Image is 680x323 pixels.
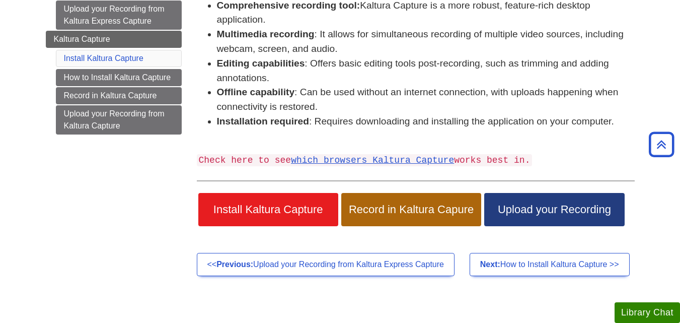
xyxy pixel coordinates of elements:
[341,193,481,226] a: Record in Kaltura Capure
[217,114,635,129] li: : Requires downloading and installing the application on your computer.
[46,31,182,48] a: Kaltura Capture
[492,203,617,216] span: Upload your Recording
[645,138,677,151] a: Back to Top
[217,58,305,69] strong: Editing capabilities
[480,260,500,269] strong: Next:
[198,193,338,226] a: Install Kaltura Capture
[217,87,295,97] strong: Offline capability
[56,87,182,104] a: Record in Kaltura Capture
[470,253,630,276] a: Next:How to Install Kaltura Capture >>
[56,1,182,30] a: Upload your Recording from Kaltura Express Capture
[64,54,143,62] a: Install Kaltura Capture
[291,155,454,165] a: which browsers Kaltura Capture
[217,29,315,39] strong: Multimedia recording
[56,69,182,86] a: How to Install Kaltura Capture
[56,105,182,135] a: Upload your Recording from Kaltura Capture
[217,27,635,56] li: : It allows for simultaneous recording of multiple video sources, including webcam, screen, and a...
[216,260,253,269] strong: Previous:
[615,302,680,323] button: Library Chat
[349,203,474,216] span: Record in Kaltura Capure
[54,35,110,43] span: Kaltura Capture
[197,253,455,276] a: <<Previous:Upload your Recording from Kaltura Express Capture
[206,203,331,216] span: Install Kaltura Capture
[217,56,635,86] li: : Offers basic editing tools post-recording, such as trimming and adding annotations.
[197,154,533,166] code: Check here to see works best in.
[217,85,635,114] li: : Can be used without an internet connection, with uploads happening when connectivity is restored.
[217,116,309,126] strong: Installation required
[484,193,624,226] a: Upload your Recording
